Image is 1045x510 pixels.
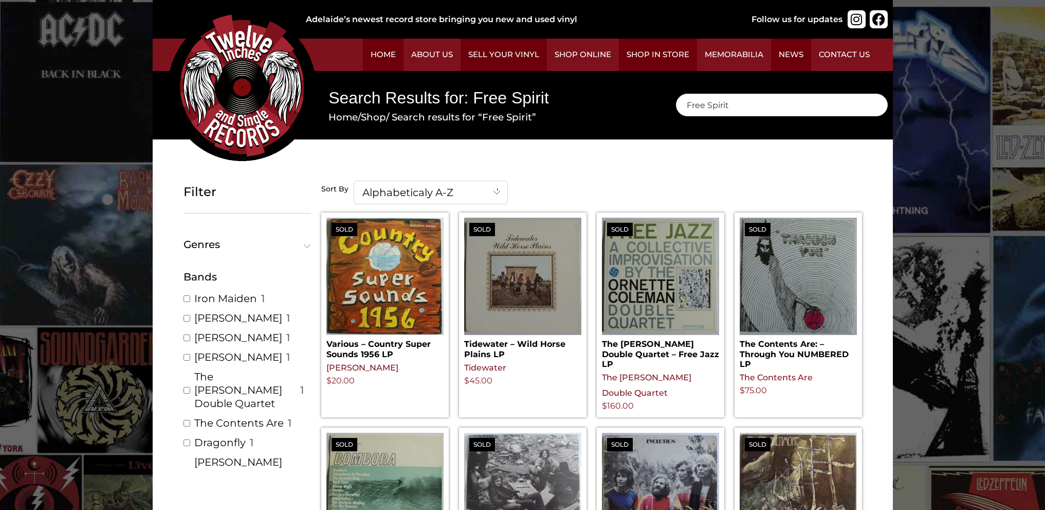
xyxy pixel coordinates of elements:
[326,376,355,385] bdi: 20.00
[250,436,253,449] span: 1
[464,376,469,385] span: $
[328,86,645,110] h1: Search Results for: Free Spirit
[194,350,282,364] a: [PERSON_NAME]
[619,39,697,71] a: Shop in Store
[194,436,246,449] a: Dragonfly
[771,39,811,71] a: News
[184,269,311,285] div: Bands
[602,401,607,411] span: $
[602,373,691,398] a: The [PERSON_NAME] Double Quartet
[321,185,349,194] h5: Sort By
[288,416,291,430] span: 1
[363,39,404,71] a: Home
[469,438,495,451] span: Sold
[697,39,771,71] a: Memorabilia
[184,239,306,250] span: Genres
[602,335,719,369] h2: The [PERSON_NAME] Double Quartet – Free Jazz LP
[676,94,888,116] input: Search
[740,385,767,395] bdi: 75.00
[547,39,619,71] a: Shop Online
[469,223,495,236] span: Sold
[300,383,304,397] span: 1
[286,350,290,364] span: 1
[751,13,842,26] div: Follow us for updates
[194,311,282,325] a: [PERSON_NAME]
[326,363,398,373] a: [PERSON_NAME]
[745,223,771,236] span: Sold
[461,39,547,71] a: Sell Your Vinyl
[328,111,358,123] a: Home
[326,376,332,385] span: $
[607,223,633,236] span: Sold
[464,363,506,373] a: Tidewater
[194,455,297,496] a: [PERSON_NAME] And [PERSON_NAME]
[602,218,719,335] img: The Ornette Coleman Double Quartet – Free Jazz LP
[745,438,771,451] span: Sold
[740,385,745,395] span: $
[404,39,461,71] a: About Us
[464,218,581,335] img: Tidewater – Wild Horse Plains LP
[602,401,634,411] bdi: 160.00
[361,111,386,123] a: Shop
[740,373,813,382] a: The Contents Are
[286,331,290,344] span: 1
[740,335,857,369] h2: The Contents Are: – Through You NUMBERED LP
[306,13,718,26] div: Adelaide’s newest record store bringing you new and used vinyl
[194,370,296,410] a: The [PERSON_NAME] Double Quartet
[328,110,645,125] nav: Breadcrumb
[602,218,719,369] a: SoldThe [PERSON_NAME] Double Quartet – Free Jazz LP
[464,335,581,359] h2: Tidewater – Wild Horse Plains LP
[326,218,444,335] img: Various – Country Super Sounds 1956 LP
[811,39,877,71] a: Contact Us
[464,376,492,385] bdi: 45.00
[261,292,265,305] span: 1
[194,292,257,305] a: Iron Maiden
[464,218,581,359] a: SoldTidewater – Wild Horse Plains LP
[194,416,284,430] a: The Contents Are
[194,331,282,344] a: [PERSON_NAME]
[184,185,311,200] h5: Filter
[740,218,857,369] a: SoldThe Contents Are: – Through You NUMBERED LP
[354,181,507,204] span: Alphabeticaly A-Z
[300,469,304,482] span: 1
[740,218,857,335] img: The Contents Are: – Through You NUMBERED LP
[354,181,508,204] span: Alphabeticaly A-Z
[184,239,311,250] button: Genres
[326,335,444,359] h2: Various – Country Super Sounds 1956 LP
[607,438,633,451] span: Sold
[286,311,290,325] span: 1
[326,218,444,359] a: SoldVarious – Country Super Sounds 1956 LP
[332,223,357,236] span: Sold
[332,438,357,451] span: Sold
